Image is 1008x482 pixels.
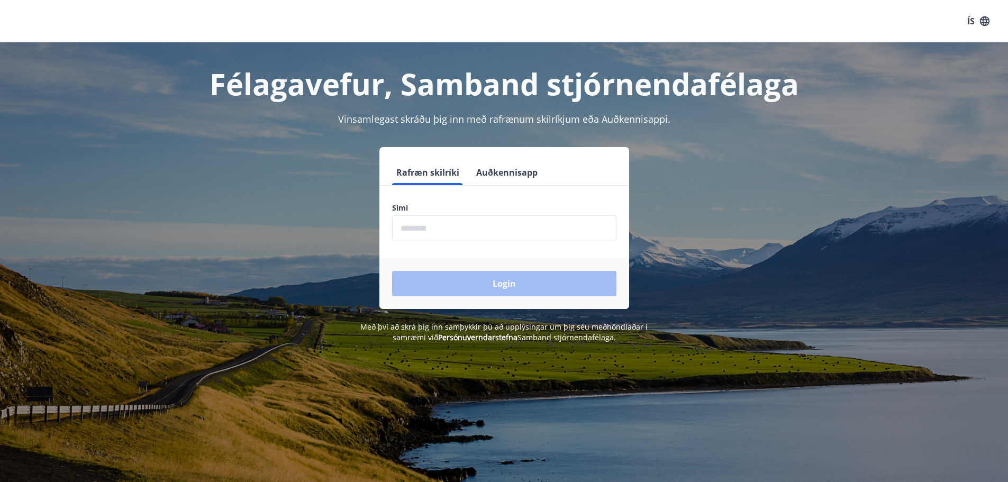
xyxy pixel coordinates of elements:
button: ÍS [961,12,995,31]
h1: Félagavefur, Samband stjórnendafélaga [136,63,873,104]
span: Vinsamlegast skráðu þig inn með rafrænum skilríkjum eða Auðkennisappi. [338,113,670,125]
button: Rafræn skilríki [392,160,464,185]
label: Sími [392,203,616,213]
span: Með því að skrá þig inn samþykkir þú að upplýsingar um þig séu meðhöndlaðar í samræmi við Samband... [360,322,648,342]
button: Auðkennisapp [472,160,542,185]
a: Persónuverndarstefna [438,332,517,342]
